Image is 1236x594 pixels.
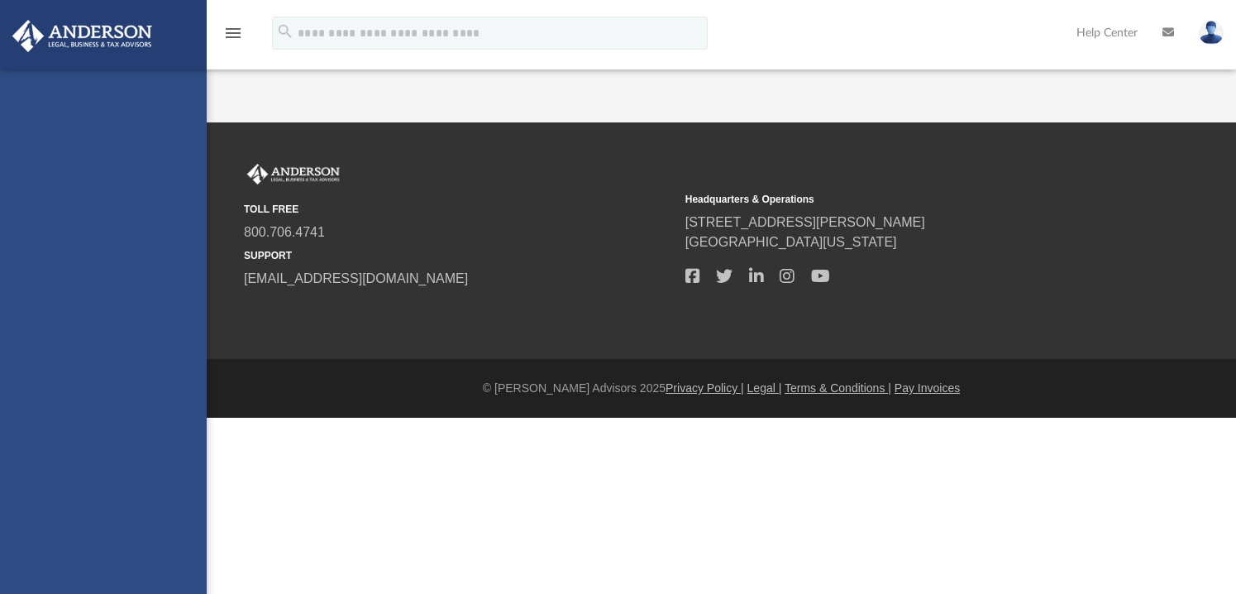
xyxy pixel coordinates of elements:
a: Terms & Conditions | [785,381,891,395]
a: 800.706.4741 [244,225,325,239]
a: Privacy Policy | [666,381,744,395]
a: menu [223,31,243,43]
div: © [PERSON_NAME] Advisors 2025 [207,380,1236,397]
a: [GEOGRAPHIC_DATA][US_STATE] [685,235,897,249]
a: Legal | [747,381,782,395]
small: SUPPORT [244,248,674,263]
img: Anderson Advisors Platinum Portal [244,164,343,185]
small: Headquarters & Operations [685,192,1115,207]
i: menu [223,23,243,43]
small: TOLL FREE [244,202,674,217]
img: Anderson Advisors Platinum Portal [7,20,157,52]
img: User Pic [1199,21,1224,45]
a: [EMAIL_ADDRESS][DOMAIN_NAME] [244,271,468,285]
a: Pay Invoices [895,381,960,395]
i: search [276,22,294,41]
a: [STREET_ADDRESS][PERSON_NAME] [685,215,925,229]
